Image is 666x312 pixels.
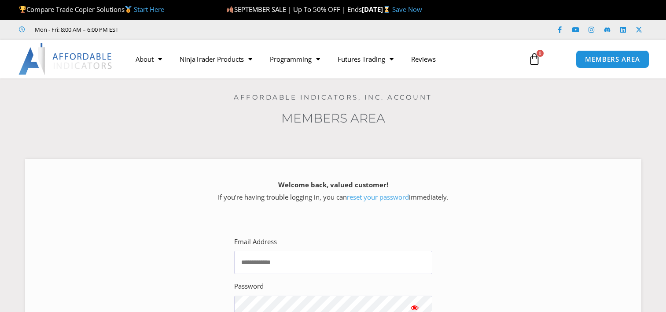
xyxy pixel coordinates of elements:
[40,179,626,204] p: If you’re having trouble logging in, you can immediately.
[131,25,263,34] iframe: Customer reviews powered by Trustpilot
[18,43,113,75] img: LogoAI | Affordable Indicators – NinjaTrader
[127,49,171,69] a: About
[19,6,26,13] img: 🏆
[515,46,554,72] a: 0
[261,49,329,69] a: Programming
[362,5,392,14] strong: [DATE]
[227,6,233,13] img: 🍂
[234,93,432,101] a: Affordable Indicators, Inc. Account
[278,180,388,189] strong: Welcome back, valued customer!
[125,6,132,13] img: 🥇
[226,5,361,14] span: SEPTEMBER SALE | Up To 50% OFF | Ends
[234,236,277,248] label: Email Address
[127,49,520,69] nav: Menu
[134,5,164,14] a: Start Here
[171,49,261,69] a: NinjaTrader Products
[402,49,445,69] a: Reviews
[234,280,264,293] label: Password
[585,56,640,63] span: MEMBERS AREA
[329,49,402,69] a: Futures Trading
[33,24,118,35] span: Mon - Fri: 8:00 AM – 6:00 PM EST
[281,111,385,126] a: Members Area
[537,50,544,57] span: 0
[576,50,649,68] a: MEMBERS AREA
[392,5,422,14] a: Save Now
[19,5,164,14] span: Compare Trade Copier Solutions
[347,193,409,201] a: reset your password
[383,6,390,13] img: ⌛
